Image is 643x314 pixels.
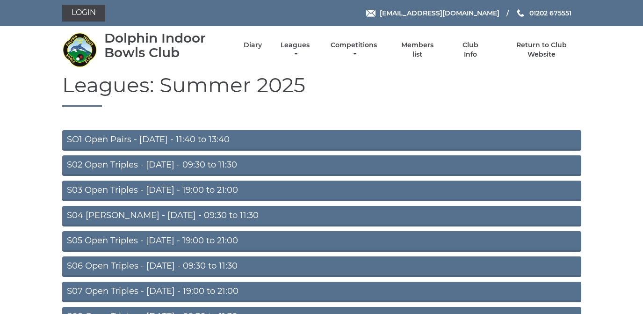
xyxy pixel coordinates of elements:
[62,155,581,176] a: S02 Open Triples - [DATE] - 09:30 to 11:30
[62,5,105,22] a: Login
[516,8,571,18] a: Phone us 01202 675551
[517,9,524,17] img: Phone us
[366,10,376,17] img: Email
[62,32,97,67] img: Dolphin Indoor Bowls Club
[62,130,581,151] a: SO1 Open Pairs - [DATE] - 11:40 to 13:40
[62,231,581,252] a: S05 Open Triples - [DATE] - 19:00 to 21:00
[329,41,380,59] a: Competitions
[62,73,581,107] h1: Leagues: Summer 2025
[244,41,262,50] a: Diary
[396,41,439,59] a: Members list
[278,41,312,59] a: Leagues
[366,8,499,18] a: Email [EMAIL_ADDRESS][DOMAIN_NAME]
[104,31,227,60] div: Dolphin Indoor Bowls Club
[529,9,571,17] span: 01202 675551
[502,41,581,59] a: Return to Club Website
[380,9,499,17] span: [EMAIL_ADDRESS][DOMAIN_NAME]
[62,282,581,302] a: S07 Open Triples - [DATE] - 19:00 to 21:00
[62,206,581,226] a: S04 [PERSON_NAME] - [DATE] - 09:30 to 11:30
[455,41,486,59] a: Club Info
[62,181,581,201] a: S03 Open Triples - [DATE] - 19:00 to 21:00
[62,256,581,277] a: S06 Open Triples - [DATE] - 09:30 to 11:30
